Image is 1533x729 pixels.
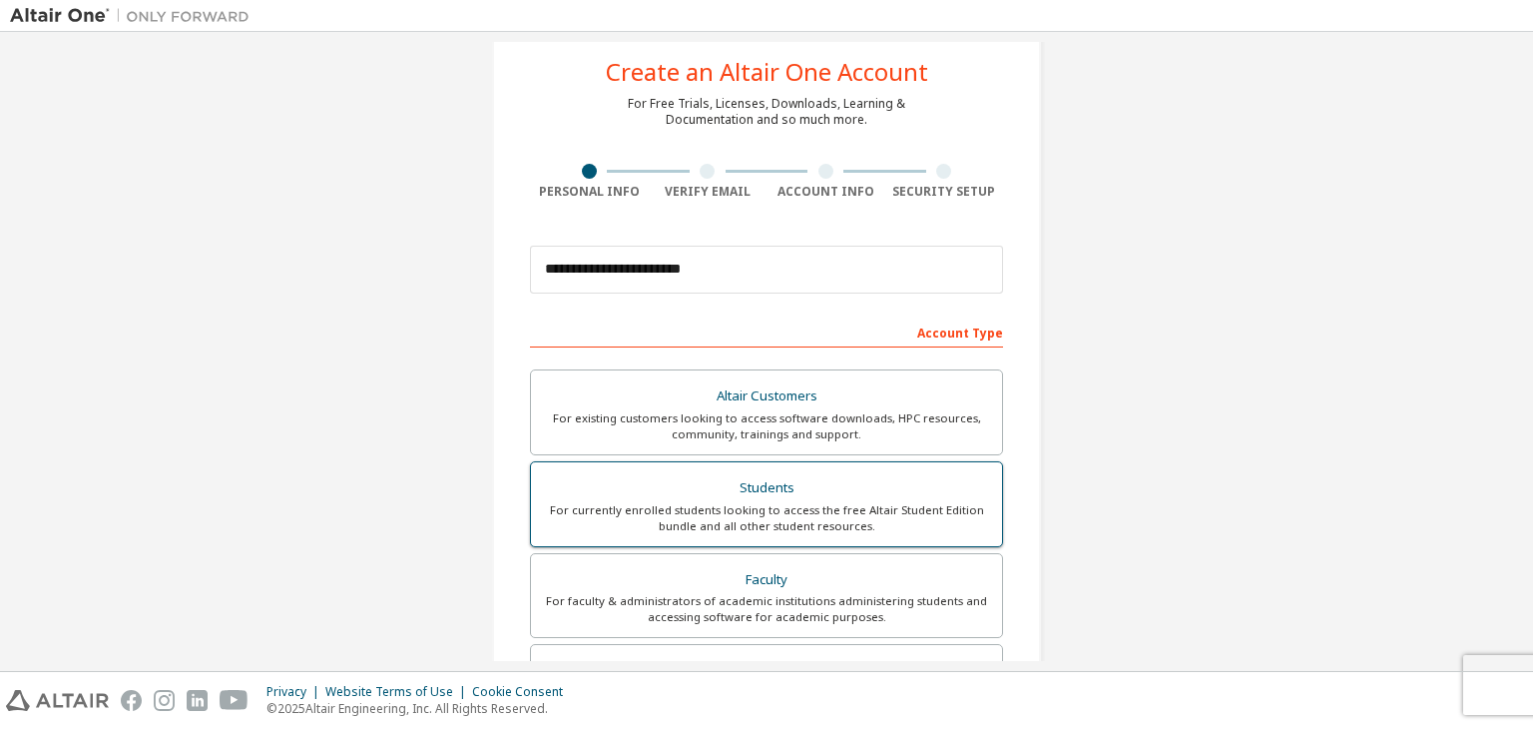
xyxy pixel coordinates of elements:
[543,566,990,594] div: Faculty
[266,700,575,717] p: © 2025 Altair Engineering, Inc. All Rights Reserved.
[187,690,208,711] img: linkedin.svg
[606,60,928,84] div: Create an Altair One Account
[543,410,990,442] div: For existing customers looking to access software downloads, HPC resources, community, trainings ...
[543,593,990,625] div: For faculty & administrators of academic institutions administering students and accessing softwa...
[766,184,885,200] div: Account Info
[543,502,990,534] div: For currently enrolled students looking to access the free Altair Student Edition bundle and all ...
[121,690,142,711] img: facebook.svg
[543,382,990,410] div: Altair Customers
[543,474,990,502] div: Students
[220,690,249,711] img: youtube.svg
[154,690,175,711] img: instagram.svg
[649,184,767,200] div: Verify Email
[10,6,259,26] img: Altair One
[530,316,1003,348] div: Account Type
[325,684,472,700] div: Website Terms of Use
[266,684,325,700] div: Privacy
[472,684,575,700] div: Cookie Consent
[543,657,990,685] div: Everyone else
[628,96,905,128] div: For Free Trials, Licenses, Downloads, Learning & Documentation and so much more.
[530,184,649,200] div: Personal Info
[6,690,109,711] img: altair_logo.svg
[885,184,1004,200] div: Security Setup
